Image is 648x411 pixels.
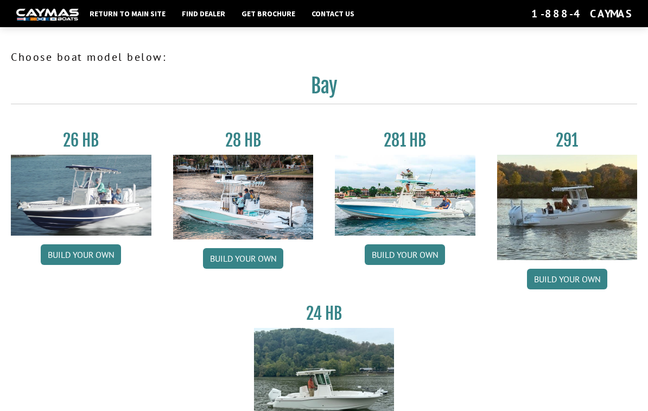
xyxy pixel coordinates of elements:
a: Get Brochure [236,7,301,21]
img: 291_Thumbnail.jpg [497,155,638,260]
a: Build your own [365,244,445,265]
a: Return to main site [84,7,171,21]
img: 28_hb_thumbnail_for_caymas_connect.jpg [173,155,314,239]
h3: 281 HB [335,130,475,150]
img: 26_new_photo_resized.jpg [11,155,151,236]
h3: 28 HB [173,130,314,150]
a: Find Dealer [176,7,231,21]
div: 1-888-4CAYMAS [531,7,632,21]
a: Build your own [527,269,607,289]
h2: Bay [11,74,637,104]
a: Build your own [41,244,121,265]
h3: 24 HB [254,303,395,324]
h3: 291 [497,130,638,150]
p: Choose boat model below: [11,49,637,65]
img: white-logo-c9c8dbefe5ff5ceceb0f0178aa75bf4bb51f6bca0971e226c86eb53dfe498488.png [16,9,79,20]
img: 28-hb-twin.jpg [335,155,475,236]
h3: 26 HB [11,130,151,150]
a: Contact Us [306,7,360,21]
a: Build your own [203,248,283,269]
